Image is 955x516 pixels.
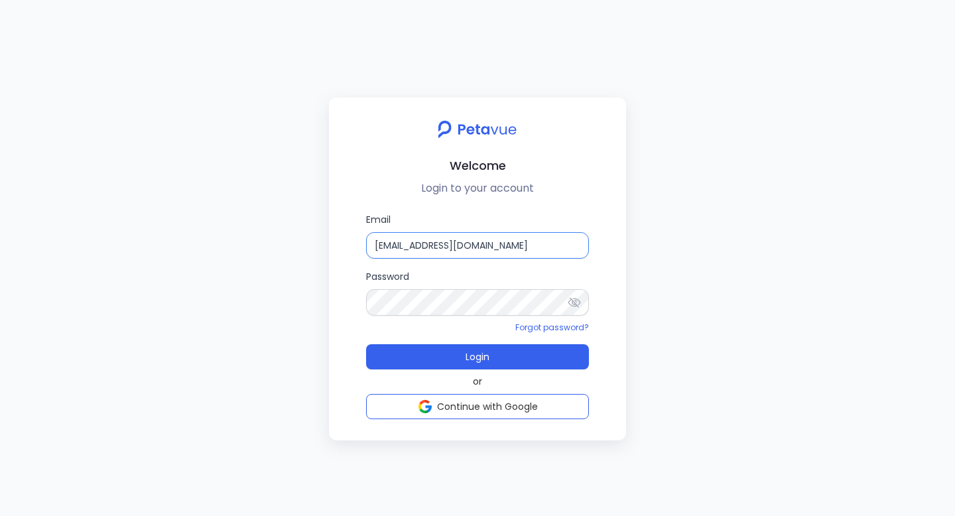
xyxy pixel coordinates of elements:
button: Login [366,344,589,369]
img: petavue logo [429,113,525,145]
input: Email [366,232,589,259]
label: Email [366,212,589,259]
span: Continue with Google [437,400,538,413]
span: Login [466,350,489,363]
span: or [473,375,482,389]
a: Forgot password? [515,322,589,333]
label: Password [366,269,589,316]
h2: Welcome [340,156,615,175]
button: Continue with Google [366,394,589,419]
p: Login to your account [340,180,615,196]
input: Password [366,289,589,316]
